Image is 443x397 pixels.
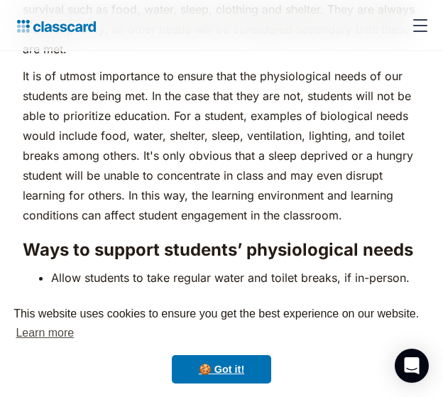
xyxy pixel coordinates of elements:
[23,66,420,225] p: It is of utmost importance to ensure that the physiological needs of our students are being met. ...
[11,16,96,36] a: home
[395,349,429,383] div: Open Intercom Messenger
[13,322,76,344] a: learn more about cookies
[172,355,271,384] a: dismiss cookie message
[51,268,420,288] li: Allow students to take regular water and toilet breaks, if in-person.
[23,239,420,261] h3: Ways to support students’ physiological needs
[13,305,430,344] span: This website uses cookies to ensure you get the best experience on our website.
[51,288,420,308] li: Provide breaks for food - and offer nutritious snacking options.
[403,9,432,43] div: menu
